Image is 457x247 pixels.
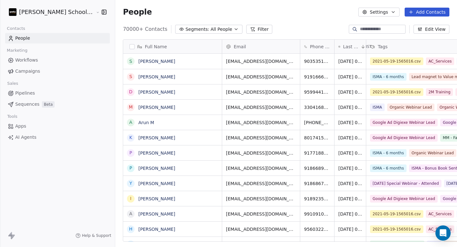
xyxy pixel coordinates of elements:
a: Arun M [138,120,154,125]
div: P [129,165,132,171]
a: [PERSON_NAME] [138,227,175,232]
span: [EMAIL_ADDRESS][DOMAIN_NAME] [226,89,296,95]
span: Tools [4,112,20,121]
span: [EMAIL_ADDRESS][DOMAIN_NAME] [226,226,296,232]
div: Y [129,180,132,187]
span: AC_Services [426,225,454,233]
span: AC_Services [426,210,454,218]
div: D [129,89,133,95]
span: 2021-05-19-1565016.csv [370,88,423,96]
span: [DATE] 06:56 PM [338,150,362,156]
span: [EMAIL_ADDRESS][DOMAIN_NAME] [226,104,296,110]
span: AI Agents [15,134,36,141]
span: [EMAIL_ADDRESS][DOMAIN_NAME] [226,74,296,80]
a: [PERSON_NAME] [138,150,175,156]
div: I [130,195,131,202]
button: [PERSON_NAME] School of Finance LLP [8,7,91,17]
div: K [129,134,132,141]
span: People [15,35,30,42]
div: Phone Number [300,40,334,53]
div: A [129,119,133,126]
span: [DATE] 06:59 PM [338,89,362,95]
span: ISMA - 6 months [370,73,407,81]
div: M [129,104,133,110]
span: Organic Webinar Lead [409,149,456,157]
span: 9599441846 [304,89,330,95]
span: Google Ad Digiexe Webinar Lead [370,134,438,142]
a: AI Agents [5,132,110,143]
button: Add Contacts [405,8,449,17]
button: Edit View [414,25,449,34]
span: [DATE] 06:52 PM [338,226,362,232]
span: 2021-05-19-1565016.csv [370,225,423,233]
div: S [129,58,132,65]
span: [DATE] 06:52 PM [338,196,362,202]
span: 70000+ Contacts [123,25,167,33]
span: [PERSON_NAME] School of Finance LLP [19,8,94,16]
span: Apps [15,123,26,130]
span: [DATE] 06:52 PM [338,211,362,217]
span: 9910910769 [304,211,330,217]
span: Last Activity Date [343,43,359,50]
span: [EMAIL_ADDRESS][DOMAIN_NAME] [226,196,296,202]
div: S [129,73,132,80]
a: People [5,33,110,43]
span: Tags [378,43,387,50]
a: [PERSON_NAME] [138,105,175,110]
span: [DATE] 06:55 PM [338,165,362,171]
div: Full Name [123,40,222,53]
span: Full Name [145,43,167,50]
button: Filter [246,25,273,34]
span: [EMAIL_ADDRESS][DOMAIN_NAME] [226,58,296,64]
a: [PERSON_NAME] [138,211,175,217]
span: [DATE] 06:58 PM [338,119,362,126]
span: All People [210,26,232,33]
span: 3304168105 [304,104,330,110]
span: 919166605404 [304,74,330,80]
span: [EMAIL_ADDRESS][DOMAIN_NAME] [226,165,296,171]
button: Settings [358,8,399,17]
span: 2021-05-19-1565016.csv [370,210,423,218]
span: Organic Webinar Lead [387,103,434,111]
a: [PERSON_NAME] [138,74,175,79]
span: ISMA [370,103,385,111]
span: Pipelines [15,90,35,97]
span: [EMAIL_ADDRESS][DOMAIN_NAME] [226,150,296,156]
div: P [129,150,132,156]
div: H [129,226,133,232]
span: [DATE] 06:58 PM [338,104,362,110]
span: 918668906345 [304,165,330,171]
a: Help & Support [76,233,111,238]
div: Email [222,40,300,53]
a: [PERSON_NAME] [138,196,175,201]
a: Workflows [5,55,110,65]
span: [DATE] 07:01 PM [338,58,362,64]
span: [DATE] Special Webinar - Attended [370,180,441,187]
div: A [129,210,133,217]
span: 917718826326 [304,150,330,156]
span: [EMAIL_ADDRESS][DOMAIN_NAME] [226,135,296,141]
span: Email [234,43,246,50]
span: AC_Services [426,57,454,65]
img: Zeeshan%20Neck%20Print%20Dark.png [9,8,17,16]
span: [EMAIL_ADDRESS][DOMAIN_NAME] [226,180,296,187]
a: Pipelines [5,88,110,98]
div: grid [123,54,222,242]
span: Segments: [185,26,209,33]
span: Google Ad Digiexe Webinar Lead [370,119,438,126]
a: [PERSON_NAME] [138,135,175,140]
span: [EMAIL_ADDRESS][DOMAIN_NAME] [226,119,296,126]
span: Workflows [15,57,38,63]
div: Open Intercom Messenger [435,225,451,241]
span: 8017415514 [304,135,330,141]
span: Sequences [15,101,39,108]
span: ISMA - 6 months [370,149,407,157]
a: [PERSON_NAME] [138,90,175,95]
span: Campaigns [15,68,40,75]
span: 2021-05-19-1565016.csv [370,57,423,65]
span: ISMA - 6 months [370,164,407,172]
a: Apps [5,121,110,131]
span: Marketing [4,46,30,55]
span: Beta [42,101,55,108]
span: Sales [4,79,21,88]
